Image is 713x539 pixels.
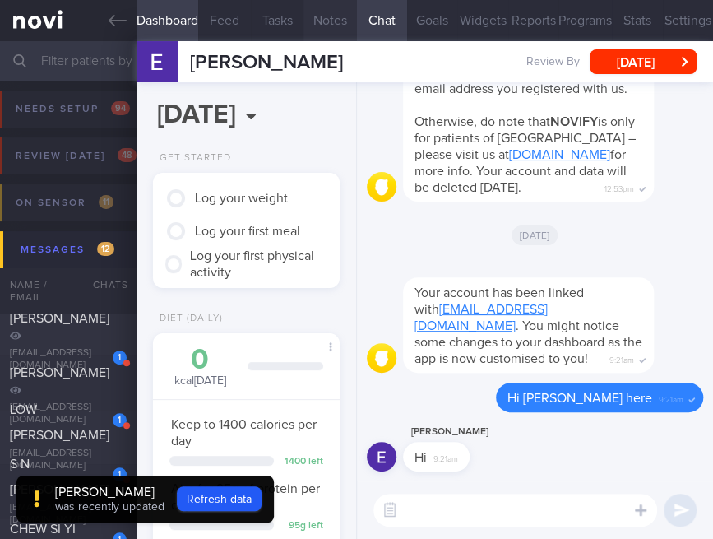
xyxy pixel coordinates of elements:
span: Keep to 1400 calories per day [171,418,317,448]
span: Otherwise, do note that is only for patients of [GEOGRAPHIC_DATA] – please visit us at for more i... [414,115,636,194]
div: [EMAIL_ADDRESS][DOMAIN_NAME] [10,448,127,472]
span: 9:21am [433,449,458,465]
div: Get Started [153,152,231,165]
div: 1 [113,351,127,365]
div: 1 [113,467,127,481]
a: [DOMAIN_NAME] [509,148,610,161]
div: 0 [169,346,231,374]
span: 9:21am [659,390,683,406]
div: Needs setup [12,98,134,120]
span: [PERSON_NAME] [10,366,109,379]
span: S N [PERSON_NAME] [10,458,109,496]
span: [PERSON_NAME] [190,53,343,72]
button: Refresh data [177,486,262,511]
button: [DATE] [590,49,697,74]
div: 95 g left [282,520,323,532]
span: CHEW SI YI [10,523,76,536]
div: [EMAIL_ADDRESS][DOMAIN_NAME] [10,502,127,527]
div: On sensor [12,192,118,214]
span: was recently updated [55,501,164,513]
div: kcal [DATE] [169,346,231,389]
div: 1 [113,413,127,427]
div: Chats [71,268,137,301]
span: Hi [PERSON_NAME] here [507,392,652,405]
span: 12:53pm [604,179,634,195]
span: Review By [526,55,580,70]
span: Your account has been linked with . You might notice some changes to your dashboard as the app is... [414,286,642,365]
span: Hi [414,451,427,464]
strong: NOVIFY [550,115,598,128]
span: 9:21am [609,351,634,366]
div: Review [DATE] [12,145,141,167]
span: 48 [118,148,137,162]
span: [PERSON_NAME] [10,312,109,325]
span: 12 [97,242,114,256]
span: LOW [PERSON_NAME] [10,403,109,442]
div: 1400 left [282,456,323,468]
div: Diet (Daily) [153,313,223,325]
span: 94 [111,101,130,115]
span: [DATE] [512,225,558,245]
span: 11 [99,195,113,209]
div: [PERSON_NAME] [403,422,519,442]
div: Messages [16,239,118,261]
div: [PERSON_NAME] [55,484,164,500]
a: [EMAIL_ADDRESS][DOMAIN_NAME] [414,303,548,332]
